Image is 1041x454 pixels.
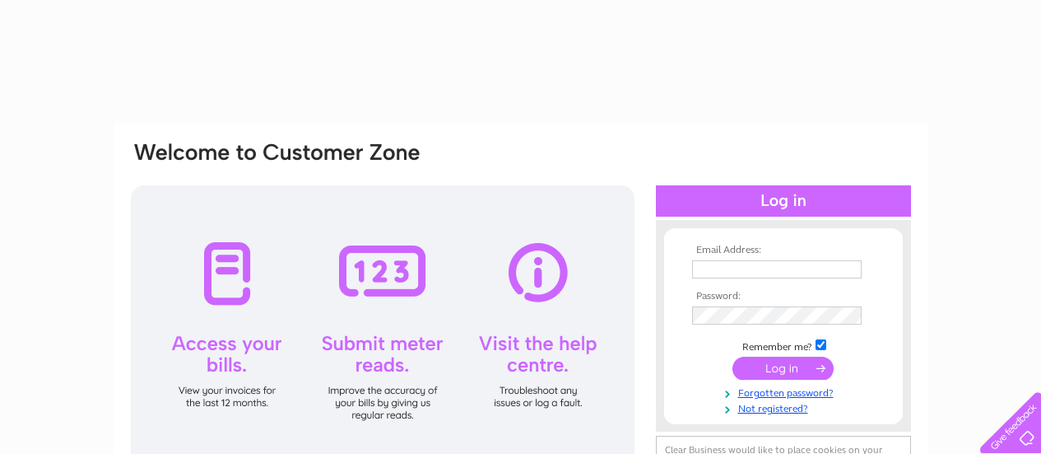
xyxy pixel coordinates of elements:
th: Password: [688,291,879,302]
input: Submit [732,357,834,380]
a: Not registered? [692,400,879,415]
a: Forgotten password? [692,384,879,400]
td: Remember me? [688,337,879,353]
th: Email Address: [688,245,879,256]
